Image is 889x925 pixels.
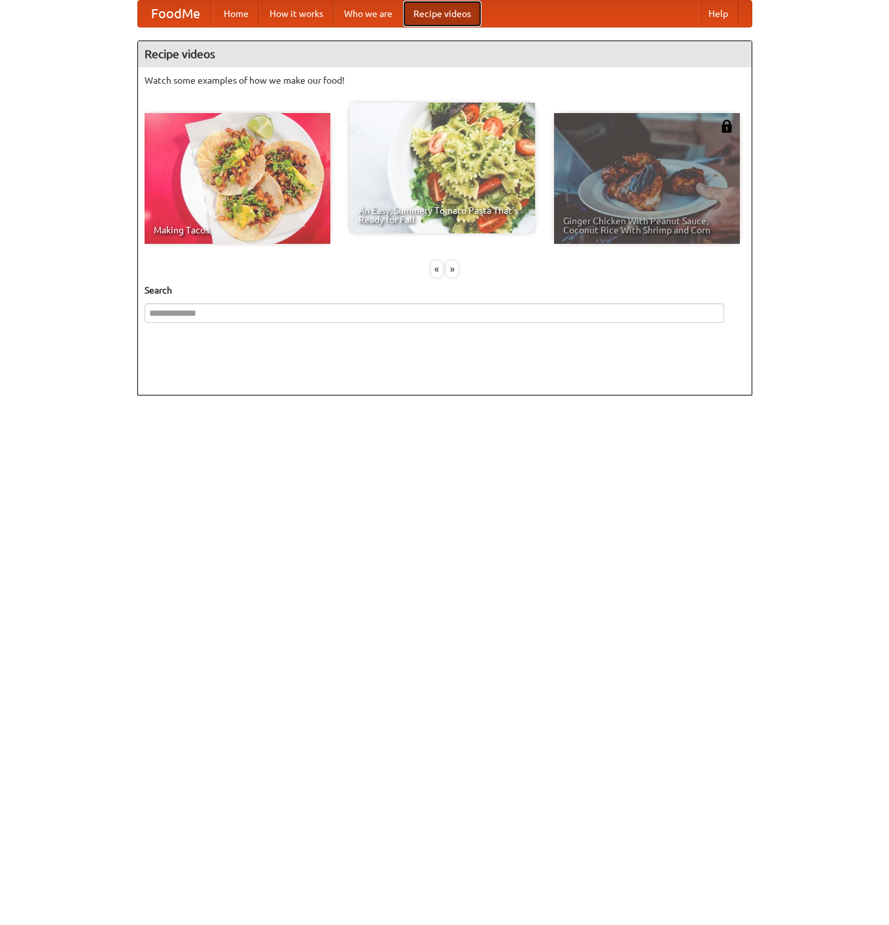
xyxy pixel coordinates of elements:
div: « [431,261,443,277]
a: Recipe videos [403,1,481,27]
p: Watch some examples of how we make our food! [145,74,745,87]
a: Home [213,1,259,27]
a: Making Tacos [145,113,330,244]
a: Help [698,1,739,27]
img: 483408.png [720,120,733,133]
a: Who we are [334,1,403,27]
a: An Easy, Summery Tomato Pasta That's Ready for Fall [349,103,535,233]
span: Making Tacos [154,226,321,235]
div: » [446,261,458,277]
h4: Recipe videos [138,41,752,67]
a: FoodMe [138,1,213,27]
a: How it works [259,1,334,27]
h5: Search [145,284,745,297]
span: An Easy, Summery Tomato Pasta That's Ready for Fall [358,206,526,224]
